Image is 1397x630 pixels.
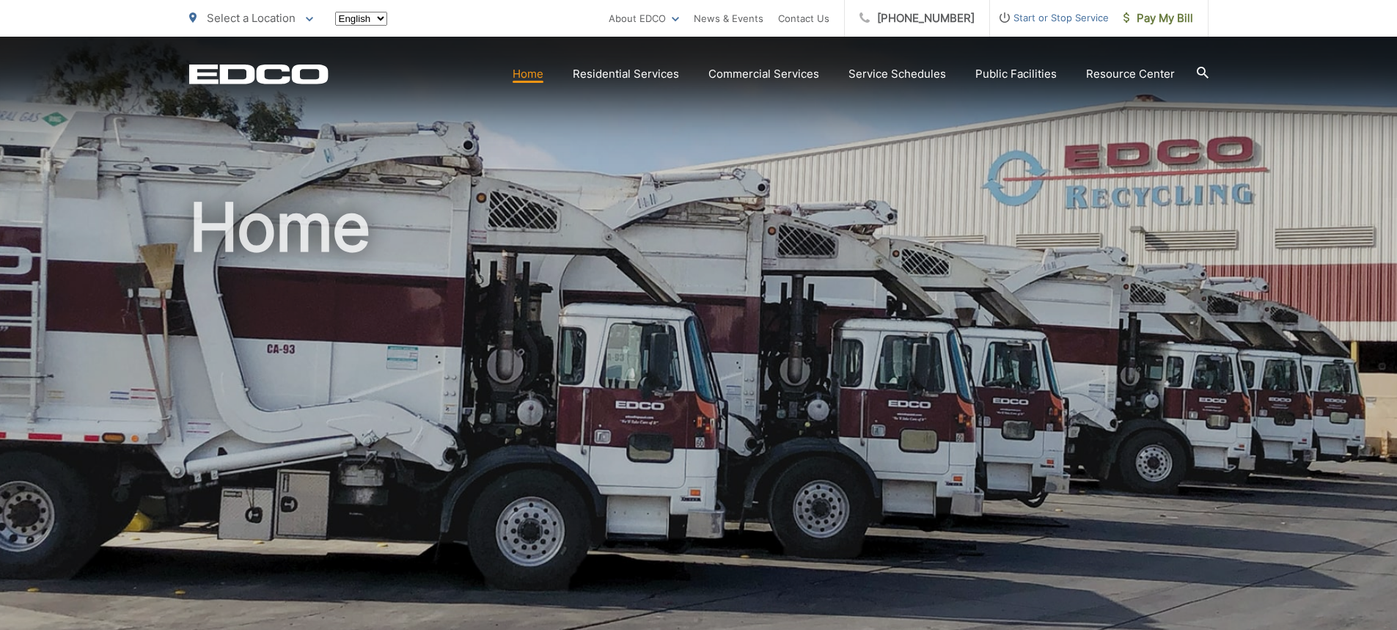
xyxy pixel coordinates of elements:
a: Contact Us [778,10,829,27]
a: Residential Services [573,65,679,83]
a: Home [513,65,543,83]
a: Resource Center [1086,65,1175,83]
a: Service Schedules [848,65,946,83]
span: Pay My Bill [1123,10,1193,27]
span: Select a Location [207,11,296,25]
a: About EDCO [609,10,679,27]
a: EDCD logo. Return to the homepage. [189,64,329,84]
a: Public Facilities [975,65,1057,83]
a: Commercial Services [708,65,819,83]
a: News & Events [694,10,763,27]
select: Select a language [335,12,387,26]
